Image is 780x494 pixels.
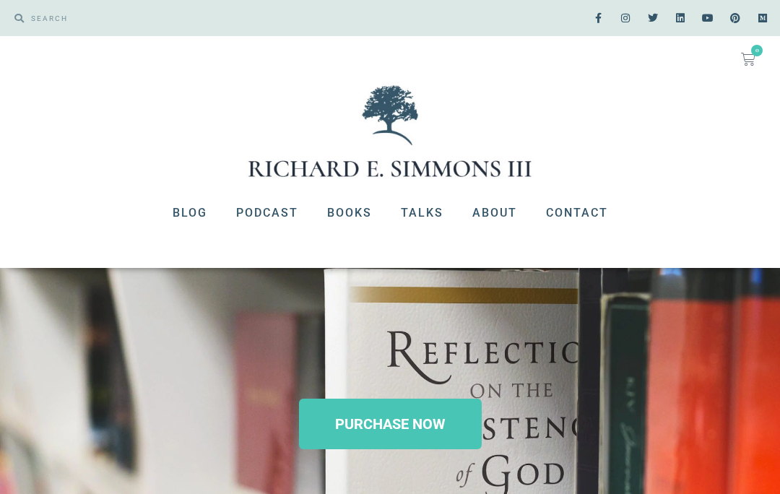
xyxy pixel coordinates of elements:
[313,194,386,232] a: Books
[222,194,313,232] a: Podcast
[24,7,383,29] input: SEARCH
[751,45,763,56] span: 0
[386,194,458,232] a: Talks
[299,399,482,449] a: PURCHASE NOW
[335,417,446,431] span: PURCHASE NOW
[458,194,532,232] a: About
[158,194,222,232] a: Blog
[724,43,773,75] a: 0
[532,194,623,232] a: Contact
